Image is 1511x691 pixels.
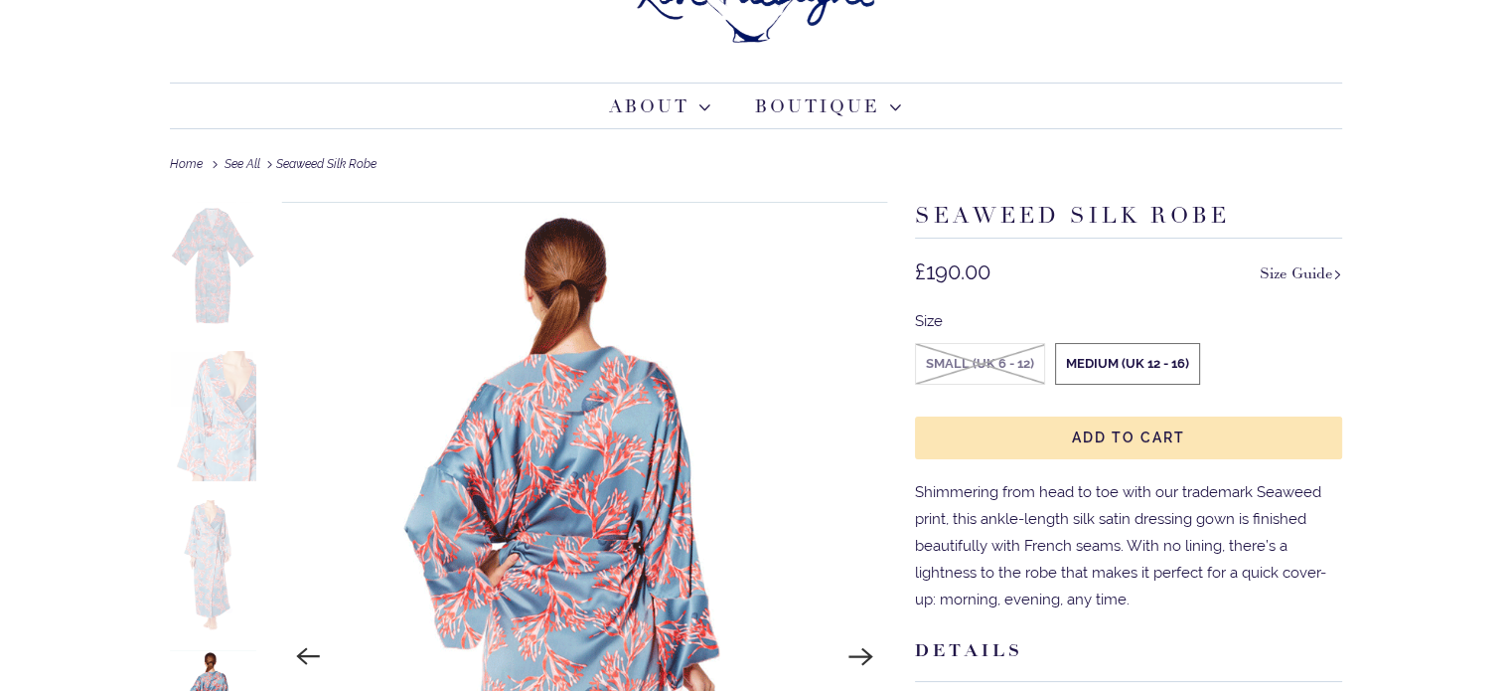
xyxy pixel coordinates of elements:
[170,141,1342,190] div: Seaweed Silk Robe
[755,93,902,120] a: Boutique
[286,634,330,678] button: Previous
[170,157,203,171] span: Home
[170,500,257,630] img: Seaweed Silk Robe
[170,351,257,481] img: Seaweed Silk Robe
[915,308,1342,335] div: Size
[839,634,883,678] button: Next
[1056,344,1199,384] label: Medium (UK 12 - 16)
[916,344,1044,384] img: soldout.png
[170,202,257,332] img: Seaweed Silk Robe
[915,417,1342,459] button: Add to Cart
[916,344,1044,384] label: Small (UK 6 - 12)
[915,202,1342,240] h1: Seaweed Silk Robe
[915,639,1023,661] strong: Details
[170,157,209,171] a: Home
[915,479,1342,613] p: Shimmering from head to toe with our trademark Seaweed print, this ankle-length silk satin dressi...
[1260,259,1342,287] a: Size Guide
[225,157,260,171] a: See All
[1072,430,1185,445] span: Add to Cart
[915,259,990,284] span: £190.00
[609,93,711,120] a: About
